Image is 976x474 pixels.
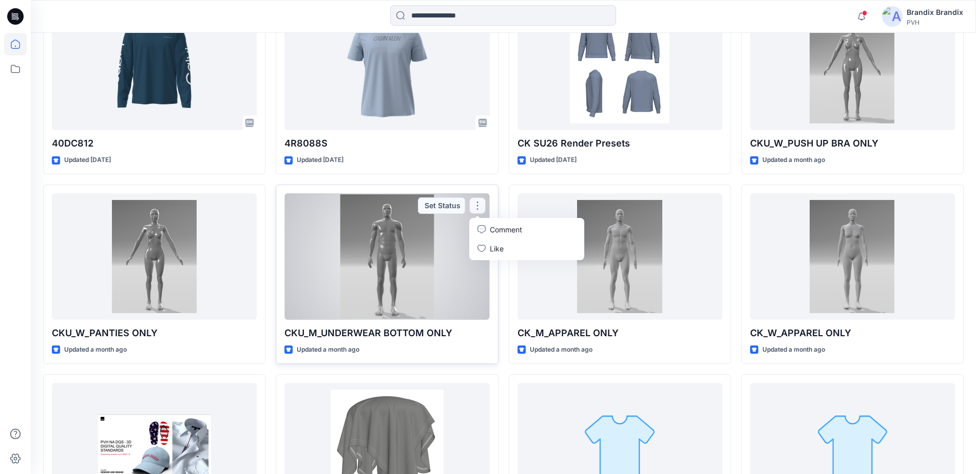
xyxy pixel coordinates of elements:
p: CK_M_APPAREL ONLY [518,326,722,340]
div: Brandix Brandix [907,6,963,19]
a: CKU_W_PUSH UP BRA ONLY [750,4,955,130]
a: CKU_W_PANTIES ONLY [52,193,257,320]
p: Updated a month ago [64,344,127,355]
div: PVH [907,19,963,26]
a: CKU_M_UNDERWEAR BOTTOM ONLY [284,193,489,320]
a: CK_M_APPAREL ONLY [518,193,722,320]
p: CKU_W_PANTIES ONLY [52,326,257,340]
p: Updated a month ago [297,344,359,355]
p: Like [490,243,504,254]
img: avatar [882,6,903,27]
p: Updated [DATE] [297,155,343,166]
a: 4R8088S [284,4,489,130]
p: 40DC812 [52,136,257,151]
p: CK SU26 Render Presets [518,136,722,151]
p: 4R8088S [284,136,489,151]
p: CK_W_APPAREL ONLY [750,326,955,340]
a: 40DC812 [52,4,257,130]
p: Updated a month ago [762,155,825,166]
p: Updated [DATE] [530,155,577,166]
p: Updated a month ago [762,344,825,355]
p: CKU_W_PUSH UP BRA ONLY [750,136,955,151]
a: CK_W_APPAREL ONLY [750,193,955,320]
p: CKU_M_UNDERWEAR BOTTOM ONLY [284,326,489,340]
p: Updated [DATE] [64,155,111,166]
p: Comment [490,224,522,235]
a: CK SU26 Render Presets [518,4,722,130]
p: Updated a month ago [530,344,592,355]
